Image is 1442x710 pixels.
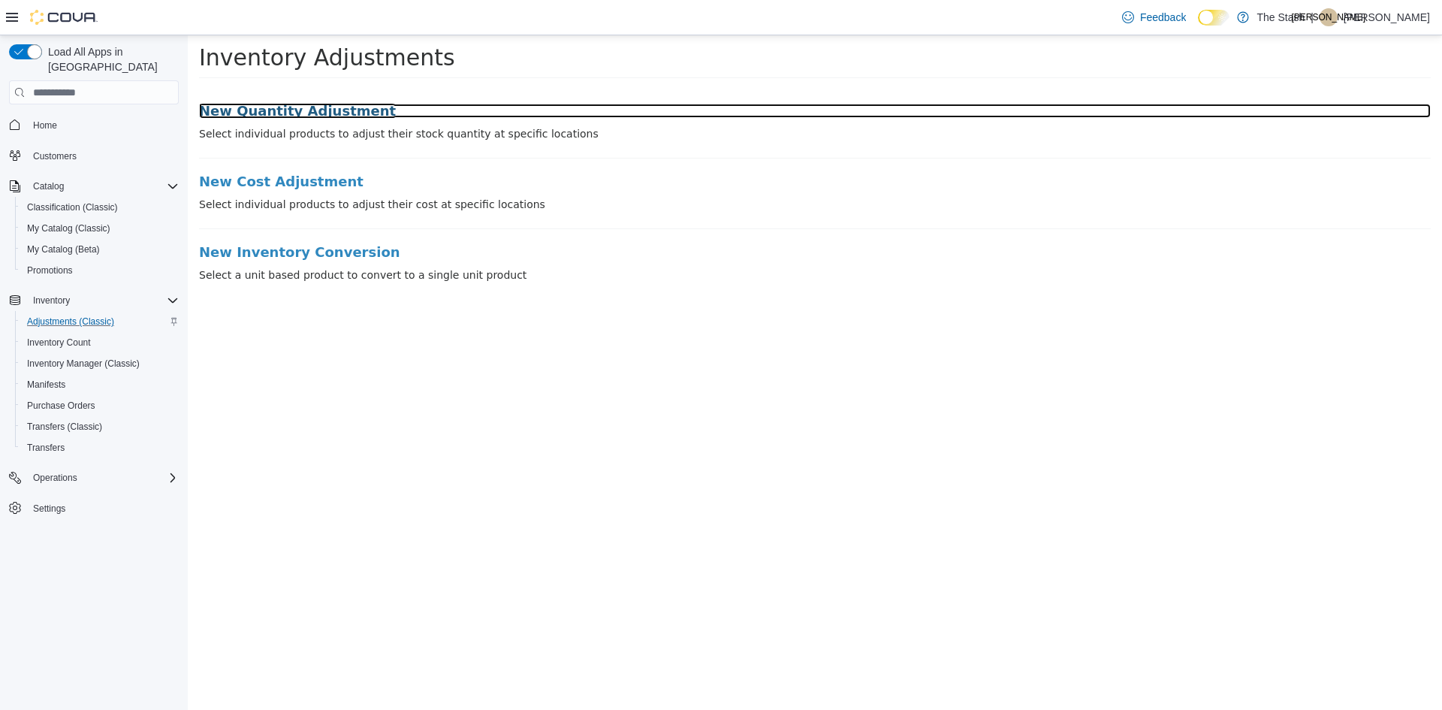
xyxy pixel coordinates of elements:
[3,290,185,311] button: Inventory
[15,437,185,458] button: Transfers
[21,219,179,237] span: My Catalog (Classic)
[27,292,179,310] span: Inventory
[1198,10,1229,26] input: Dark Mode
[3,467,185,488] button: Operations
[27,264,73,276] span: Promotions
[21,397,179,415] span: Purchase Orders
[27,116,63,134] a: Home
[27,499,179,518] span: Settings
[15,218,185,239] button: My Catalog (Classic)
[21,334,97,352] a: Inventory Count
[27,292,76,310] button: Inventory
[11,139,1243,154] a: New Cost Adjustment
[27,358,140,370] span: Inventory Manager (Classic)
[21,355,146,373] a: Inventory Manager (Classic)
[33,295,70,307] span: Inventory
[33,180,64,192] span: Catalog
[15,353,185,374] button: Inventory Manager (Classic)
[11,9,267,35] span: Inventory Adjustments
[21,313,179,331] span: Adjustments (Classic)
[27,147,179,165] span: Customers
[21,439,179,457] span: Transfers
[1116,2,1192,32] a: Feedback
[27,115,179,134] span: Home
[3,497,185,519] button: Settings
[11,91,1243,107] p: Select individual products to adjust their stock quantity at specific locations
[21,355,179,373] span: Inventory Manager (Classic)
[27,469,83,487] button: Operations
[1344,8,1430,26] p: [PERSON_NAME]
[11,232,1243,248] p: Select a unit based product to convert to a single unit product
[21,240,106,258] a: My Catalog (Beta)
[33,150,77,162] span: Customers
[21,198,179,216] span: Classification (Classic)
[15,374,185,395] button: Manifests
[27,379,65,391] span: Manifests
[27,201,118,213] span: Classification (Classic)
[27,500,71,518] a: Settings
[21,261,179,279] span: Promotions
[15,197,185,218] button: Classification (Classic)
[1256,8,1305,26] p: The Stash
[21,198,124,216] a: Classification (Classic)
[27,243,100,255] span: My Catalog (Beta)
[27,337,91,349] span: Inventory Count
[42,44,179,74] span: Load All Apps in [GEOGRAPHIC_DATA]
[3,176,185,197] button: Catalog
[21,376,179,394] span: Manifests
[11,68,1243,83] a: New Quantity Adjustment
[27,316,114,328] span: Adjustments (Classic)
[15,260,185,281] button: Promotions
[21,219,116,237] a: My Catalog (Classic)
[3,145,185,167] button: Customers
[15,395,185,416] button: Purchase Orders
[30,10,98,25] img: Cova
[27,177,179,195] span: Catalog
[1320,8,1338,26] div: Jonathan Owyoung
[27,442,65,454] span: Transfers
[21,313,120,331] a: Adjustments (Classic)
[27,177,70,195] button: Catalog
[15,332,185,353] button: Inventory Count
[21,418,179,436] span: Transfers (Classic)
[3,113,185,135] button: Home
[27,469,179,487] span: Operations
[27,147,83,165] a: Customers
[21,439,71,457] a: Transfers
[15,416,185,437] button: Transfers (Classic)
[33,472,77,484] span: Operations
[27,400,95,412] span: Purchase Orders
[9,107,179,558] nav: Complex example
[11,162,1243,177] p: Select individual products to adjust their cost at specific locations
[21,397,101,415] a: Purchase Orders
[21,418,108,436] a: Transfers (Classic)
[11,210,1243,225] a: New Inventory Conversion
[27,222,110,234] span: My Catalog (Classic)
[21,240,179,258] span: My Catalog (Beta)
[21,261,79,279] a: Promotions
[15,311,185,332] button: Adjustments (Classic)
[33,119,57,131] span: Home
[15,239,185,260] button: My Catalog (Beta)
[1292,8,1366,26] span: [PERSON_NAME]
[21,334,179,352] span: Inventory Count
[21,376,71,394] a: Manifests
[33,503,65,515] span: Settings
[1140,10,1186,25] span: Feedback
[27,421,102,433] span: Transfers (Classic)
